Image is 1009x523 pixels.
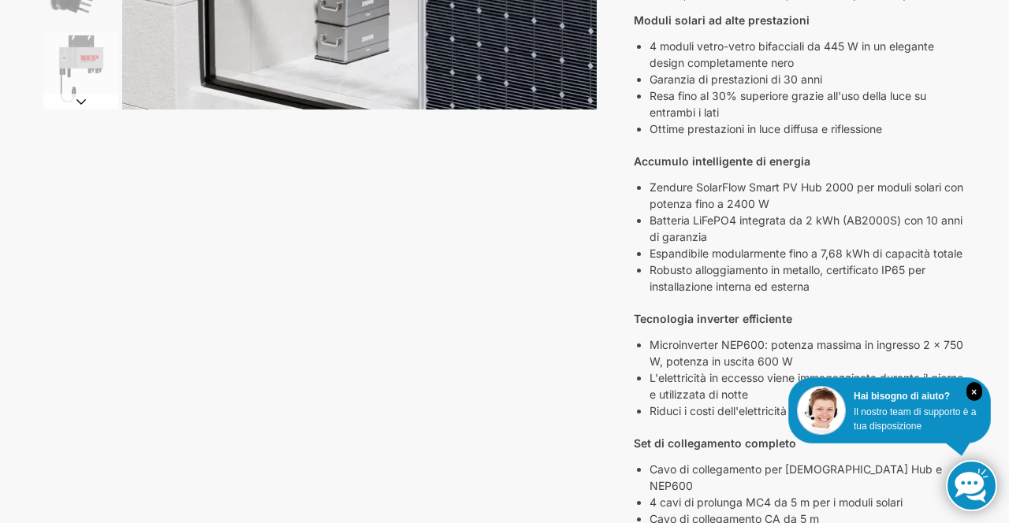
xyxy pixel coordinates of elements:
[650,371,963,401] font: L'elettricità in eccesso viene immagazzinata durante il giorno e utilizzata di notte
[854,391,950,402] font: Hai bisogno di aiuto?
[650,122,882,135] font: Ottime prestazioni in luce diffusa e riflessione
[39,108,118,187] li: 7 / 7
[854,406,976,432] font: Il nostro team di supporto è a tua disposizione
[650,39,934,69] font: 4 moduli vetro-vetro bifacciali da 445 W in un elegante design completamente nero
[971,387,977,398] font: ×
[650,89,926,119] font: Resa fino al 30% superiore grazie all'uso della luce su entrambi i lati
[650,404,892,417] font: Riduci i costi dell'elettricità fino al 32% all'anno
[634,13,810,27] font: Moduli solari ad alte prestazioni
[43,32,118,106] img: nep-micro-inverter-600w
[966,382,982,401] i: Vicino
[634,154,810,168] font: Accumulo intelligente di energia
[650,263,925,293] font: Robusto alloggiamento in metallo, certificato IP65 per installazione interna ed esterna
[39,29,118,108] li: 6 / 7
[650,462,942,492] font: Cavo di collegamento per [DEMOGRAPHIC_DATA] Hub e NEP600
[650,338,963,368] font: Microinverter NEP600: potenza massima in ingresso 2 × 750 W, potenza in uscita 600 W
[650,213,962,243] font: Batteria LiFePO4 integrata da 2 kWh (AB2000S) con 10 anni di garanzia
[43,94,118,109] button: Diapositiva successiva
[650,247,962,260] font: Espandibile modularmente fino a 7,68 kWh di capacità totale
[797,386,846,435] img: Assistenza clienti
[650,180,963,210] font: Zendure SolarFlow Smart PV Hub 2000 per moduli solari con potenza fino a 2400 W
[634,436,796,450] font: Set di collegamento completo
[650,495,903,509] font: 4 cavi di prolunga MC4 da 5 m per i moduli solari
[634,312,792,325] font: Tecnologia inverter efficiente
[650,72,822,86] font: Garanzia di prestazioni di 30 anni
